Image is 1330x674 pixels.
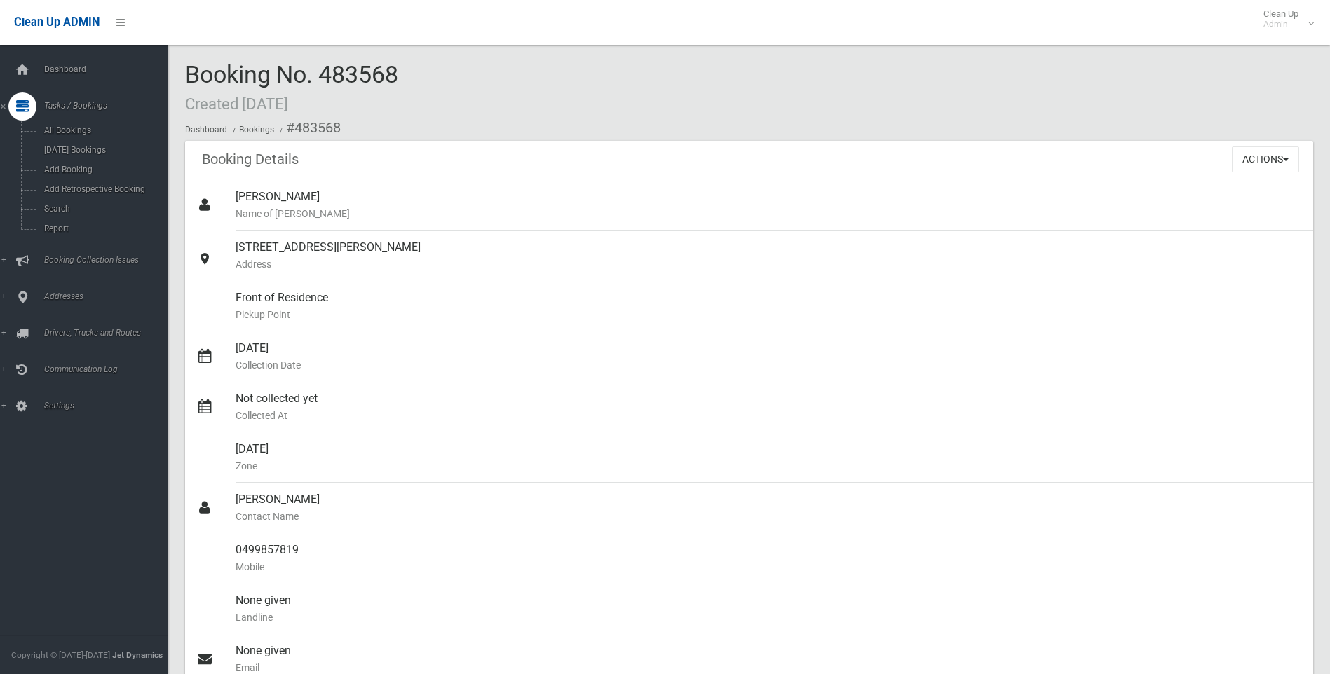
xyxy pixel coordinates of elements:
[185,125,227,135] a: Dashboard
[40,401,179,411] span: Settings
[40,255,179,265] span: Booking Collection Issues
[236,432,1302,483] div: [DATE]
[236,382,1302,432] div: Not collected yet
[236,584,1302,634] div: None given
[236,483,1302,533] div: [PERSON_NAME]
[236,331,1302,382] div: [DATE]
[185,146,315,173] header: Booking Details
[276,115,341,141] li: #483568
[40,204,167,214] span: Search
[236,609,1302,626] small: Landline
[1256,8,1312,29] span: Clean Up
[14,15,100,29] span: Clean Up ADMIN
[236,281,1302,331] div: Front of Residence
[11,650,110,660] span: Copyright © [DATE]-[DATE]
[1232,146,1299,172] button: Actions
[1263,19,1298,29] small: Admin
[40,184,167,194] span: Add Retrospective Booking
[236,458,1302,474] small: Zone
[40,125,167,135] span: All Bookings
[112,650,163,660] strong: Jet Dynamics
[40,364,179,374] span: Communication Log
[236,508,1302,525] small: Contact Name
[40,165,167,174] span: Add Booking
[239,125,274,135] a: Bookings
[40,223,167,233] span: Report
[236,558,1302,575] small: Mobile
[236,407,1302,424] small: Collected At
[236,205,1302,222] small: Name of [PERSON_NAME]
[236,533,1302,584] div: 0499857819
[236,306,1302,323] small: Pickup Point
[40,101,179,111] span: Tasks / Bookings
[40,328,179,338] span: Drivers, Trucks and Routes
[185,60,398,115] span: Booking No. 483568
[40,64,179,74] span: Dashboard
[236,357,1302,373] small: Collection Date
[236,180,1302,231] div: [PERSON_NAME]
[185,95,288,113] small: Created [DATE]
[236,256,1302,273] small: Address
[40,145,167,155] span: [DATE] Bookings
[40,291,179,301] span: Addresses
[236,231,1302,281] div: [STREET_ADDRESS][PERSON_NAME]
